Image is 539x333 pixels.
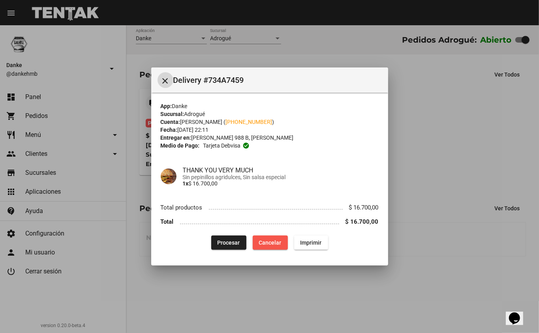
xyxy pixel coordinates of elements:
[253,236,288,250] button: Cancelar
[183,180,379,187] p: $ 16.700,00
[211,236,246,250] button: Procesar
[161,110,379,118] div: Adrogué
[161,126,379,134] div: [DATE] 22:11
[161,135,192,141] strong: Entregar en:
[203,142,240,150] span: Tarjeta debvisa
[161,111,184,117] strong: Sucursal:
[161,134,379,142] div: [PERSON_NAME] 988 B, [PERSON_NAME]
[218,239,240,246] span: Procesar
[161,119,180,125] strong: Cuenta:
[161,103,172,109] strong: App:
[161,118,379,126] div: [PERSON_NAME] ( )
[161,127,178,133] strong: Fecha:
[158,72,173,88] button: Cerrar
[161,168,177,184] img: 60f4cbaf-b0e4-4933-a206-3fb71a262f74.png
[242,142,250,149] mat-icon: check_circle
[259,239,282,246] span: Cancelar
[183,180,189,187] b: 1x
[226,119,272,125] a: [PHONE_NUMBER]
[161,102,379,110] div: Danke
[183,166,379,174] h4: THANK YOU VERY MUCH
[161,215,379,229] li: Total $ 16.700,00
[300,239,322,246] span: Imprimir
[506,301,531,325] iframe: chat widget
[294,236,328,250] button: Imprimir
[161,142,200,150] strong: Medio de Pago:
[161,200,379,215] li: Total productos $ 16.700,00
[161,76,170,86] mat-icon: Cerrar
[183,174,379,180] span: Sin pepinillos agridulces, Sin salsa especial
[173,74,382,86] span: Delivery #734A7459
